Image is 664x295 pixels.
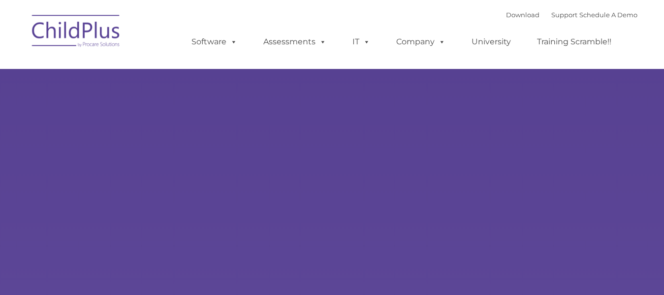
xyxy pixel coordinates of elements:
a: Software [182,32,247,52]
a: IT [343,32,380,52]
a: Training Scramble!! [527,32,621,52]
a: Schedule A Demo [579,11,637,19]
a: Assessments [253,32,336,52]
a: University [462,32,521,52]
font: | [506,11,637,19]
a: Company [386,32,455,52]
a: Support [551,11,577,19]
a: Download [506,11,539,19]
img: ChildPlus by Procare Solutions [27,8,126,57]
